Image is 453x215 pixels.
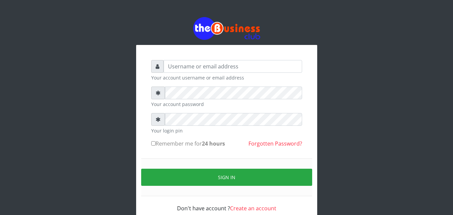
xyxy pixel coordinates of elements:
div: Don't have account ? [151,196,302,212]
b: 24 hours [202,140,225,147]
small: Your account password [151,101,302,108]
input: Remember me for24 hours [151,141,156,146]
label: Remember me for [151,140,225,148]
a: Forgotten Password? [248,140,302,147]
a: Create an account [230,205,276,212]
small: Your login pin [151,127,302,134]
input: Username or email address [164,60,302,73]
button: Sign in [141,169,312,186]
small: Your account username or email address [151,74,302,81]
